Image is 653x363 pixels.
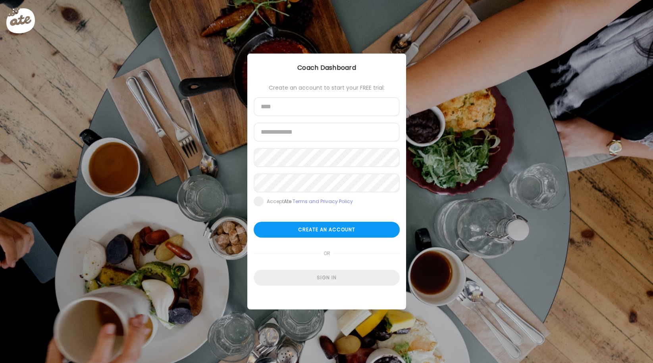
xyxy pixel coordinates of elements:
div: Accept [267,198,353,205]
span: or [320,246,333,261]
b: Ate [284,198,291,205]
div: Coach Dashboard [247,63,406,73]
a: Terms and Privacy Policy [293,198,353,205]
div: Sign in [254,270,400,286]
div: Create an account to start your FREE trial: [254,85,400,91]
div: Create an account [254,222,400,238]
